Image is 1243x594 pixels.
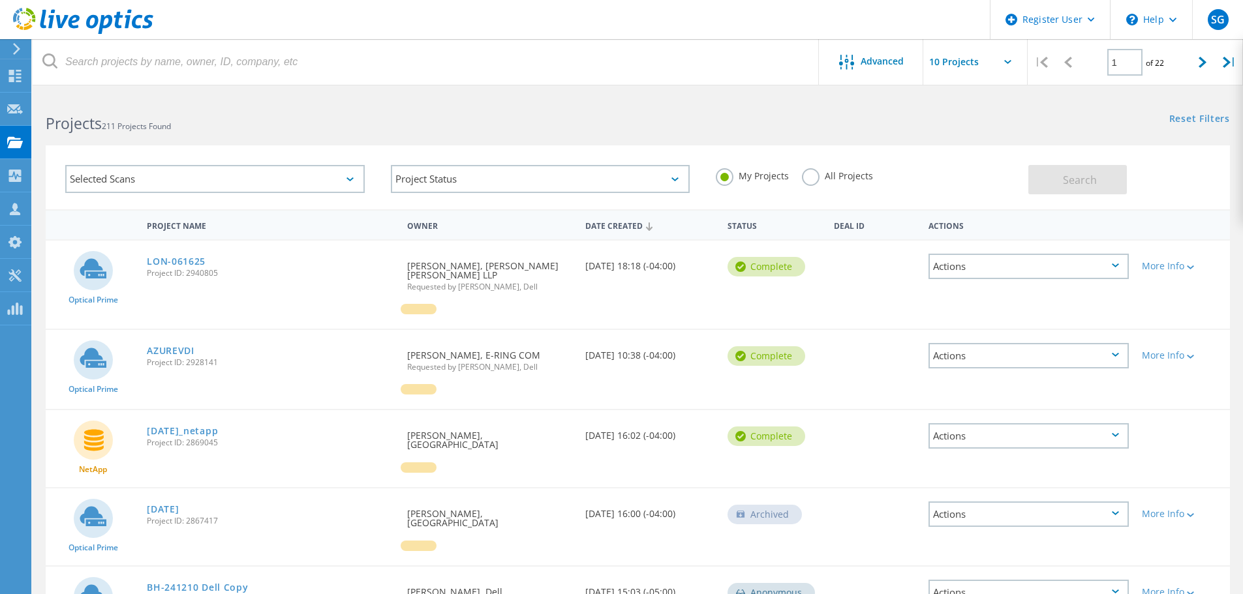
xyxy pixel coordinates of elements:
div: [PERSON_NAME], [GEOGRAPHIC_DATA] [401,488,578,541]
div: [DATE] 16:02 (-04:00) [579,410,721,453]
a: AZUREVDI [147,346,194,355]
b: Projects [46,113,102,134]
span: 211 Projects Found [102,121,171,132]
a: Reset Filters [1169,114,1230,125]
span: Search [1063,173,1097,187]
input: Search projects by name, owner, ID, company, etc [33,39,820,85]
div: Status [721,213,827,237]
span: Optical Prime [69,296,118,304]
span: Project ID: 2928141 [147,359,394,366]
div: Selected Scans [65,165,365,193]
div: More Info [1142,261,1223,271]
a: BH-241210 Dell Copy [147,583,248,592]
span: NetApp [79,466,107,473]
span: Project ID: 2940805 [147,269,394,277]
div: Actions [928,254,1129,279]
div: Project Status [391,165,690,193]
div: [DATE] 16:00 (-04:00) [579,488,721,531]
a: [DATE] [147,505,179,514]
span: Project ID: 2867417 [147,517,394,525]
div: [PERSON_NAME], [PERSON_NAME] [PERSON_NAME] LLP [401,241,578,304]
div: | [1028,39,1054,85]
div: More Info [1142,351,1223,360]
a: Live Optics Dashboard [13,27,153,37]
div: More Info [1142,509,1223,518]
label: All Projects [802,168,873,181]
div: Complete [728,426,805,446]
span: Optical Prime [69,544,118,552]
div: Actions [928,501,1129,527]
span: Requested by [PERSON_NAME], Dell [407,283,572,291]
div: Complete [728,346,805,366]
div: Project Name [140,213,401,237]
label: My Projects [716,168,789,181]
div: Deal Id [827,213,922,237]
button: Search [1028,165,1127,194]
div: Actions [928,423,1129,449]
a: LON-061625 [147,257,206,266]
span: Advanced [861,57,904,66]
div: [PERSON_NAME], [GEOGRAPHIC_DATA] [401,410,578,462]
div: Archived [728,505,802,524]
div: Actions [922,213,1135,237]
span: Optical Prime [69,385,118,393]
div: [PERSON_NAME], E-RING COM [401,330,578,384]
span: SG [1211,14,1225,25]
div: Actions [928,343,1129,368]
div: | [1216,39,1243,85]
div: [DATE] 10:38 (-04:00) [579,330,721,373]
svg: \n [1126,14,1138,25]
div: [DATE] 18:18 (-04:00) [579,241,721,284]
span: Project ID: 2869045 [147,439,394,447]
div: Owner [401,213,578,237]
div: Date Created [579,213,721,237]
span: Requested by [PERSON_NAME], Dell [407,363,572,371]
div: Complete [728,257,805,276]
a: [DATE]_netapp [147,426,218,436]
span: of 22 [1146,57,1164,68]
